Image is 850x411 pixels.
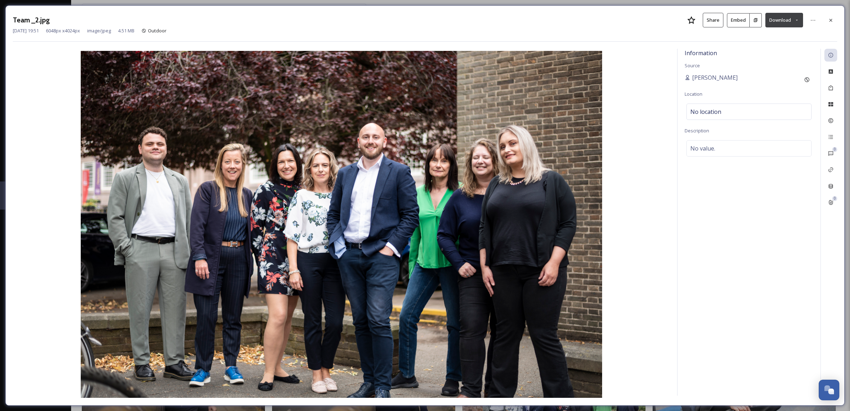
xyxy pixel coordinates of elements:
[685,49,717,57] span: Information
[13,15,50,25] h3: Team _2.jpg
[692,73,738,82] span: [PERSON_NAME]
[690,144,715,153] span: No value.
[690,107,721,116] span: No location
[703,13,723,27] button: Share
[148,27,166,34] span: Outdoor
[685,91,702,97] span: Location
[13,51,670,398] img: Team%20_2.jpg
[727,13,750,27] button: Embed
[118,27,134,34] span: 4.51 MB
[46,27,80,34] span: 6048 px x 4024 px
[13,27,39,34] span: [DATE] 19:51
[87,27,111,34] span: image/jpeg
[819,380,839,400] button: Open Chat
[832,147,837,152] div: 0
[685,127,709,134] span: Description
[685,62,700,69] span: Source
[832,196,837,201] div: 0
[765,13,803,27] button: Download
